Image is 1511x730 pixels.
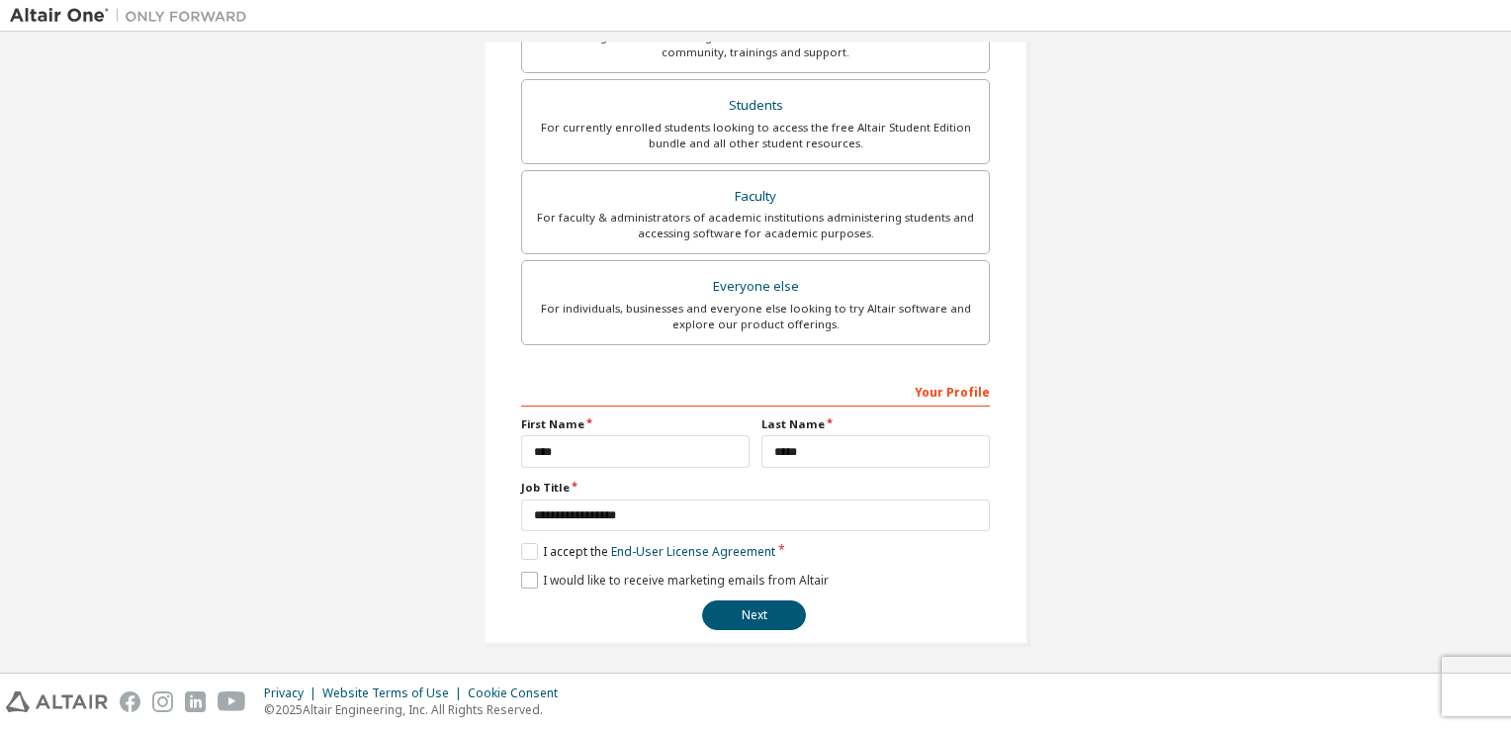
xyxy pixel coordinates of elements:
[521,543,775,560] label: I accept the
[264,701,570,718] p: © 2025 Altair Engineering, Inc. All Rights Reserved.
[521,480,990,496] label: Job Title
[120,691,140,712] img: facebook.svg
[534,273,977,301] div: Everyone else
[521,416,750,432] label: First Name
[264,685,322,701] div: Privacy
[185,691,206,712] img: linkedin.svg
[521,572,829,589] label: I would like to receive marketing emails from Altair
[534,120,977,151] div: For currently enrolled students looking to access the free Altair Student Edition bundle and all ...
[534,183,977,211] div: Faculty
[10,6,257,26] img: Altair One
[611,543,775,560] a: End-User License Agreement
[6,691,108,712] img: altair_logo.svg
[521,375,990,407] div: Your Profile
[534,301,977,332] div: For individuals, businesses and everyone else looking to try Altair software and explore our prod...
[152,691,173,712] img: instagram.svg
[534,29,977,60] div: For existing customers looking to access software downloads, HPC resources, community, trainings ...
[218,691,246,712] img: youtube.svg
[534,210,977,241] div: For faculty & administrators of academic institutions administering students and accessing softwa...
[322,685,468,701] div: Website Terms of Use
[534,92,977,120] div: Students
[702,600,806,630] button: Next
[761,416,990,432] label: Last Name
[468,685,570,701] div: Cookie Consent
